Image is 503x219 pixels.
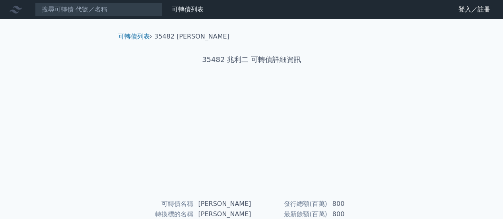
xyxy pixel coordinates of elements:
[121,199,194,209] td: 可轉債名稱
[452,3,497,16] a: 登入／註冊
[154,32,229,41] li: 35482 [PERSON_NAME]
[35,3,162,16] input: 搜尋可轉債 代號／名稱
[328,199,382,209] td: 800
[252,199,328,209] td: 發行總額(百萬)
[118,33,150,40] a: 可轉債列表
[112,54,392,65] h1: 35482 兆利二 可轉債詳細資訊
[118,32,152,41] li: ›
[194,199,252,209] td: [PERSON_NAME]
[172,6,204,13] a: 可轉債列表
